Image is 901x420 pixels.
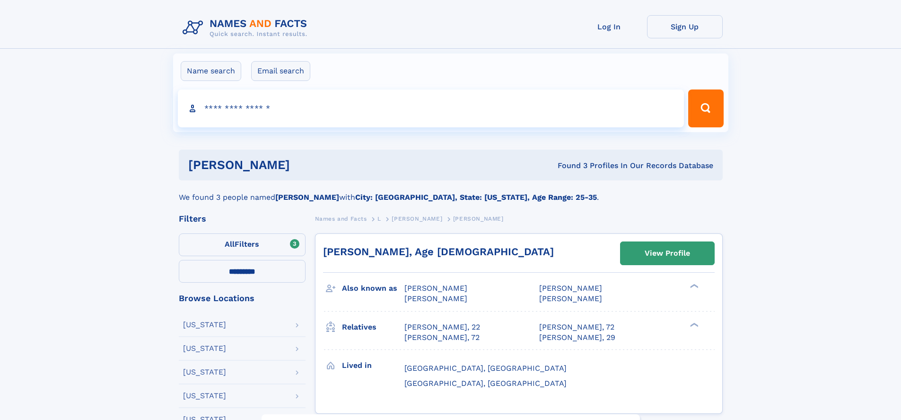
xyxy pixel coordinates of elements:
[539,322,614,332] a: [PERSON_NAME], 72
[688,322,699,328] div: ❯
[251,61,310,81] label: Email search
[377,213,381,224] a: L
[539,284,602,293] span: [PERSON_NAME]
[424,161,713,171] div: Found 3 Profiles In Our Records Database
[404,322,480,332] a: [PERSON_NAME], 22
[688,283,699,289] div: ❯
[571,15,647,38] a: Log In
[179,294,306,303] div: Browse Locations
[404,364,567,373] span: [GEOGRAPHIC_DATA], [GEOGRAPHIC_DATA]
[179,214,306,223] div: Filters
[181,61,241,81] label: Name search
[179,180,723,203] div: We found 3 people named with .
[178,89,684,127] input: search input
[323,246,554,258] a: [PERSON_NAME], Age [DEMOGRAPHIC_DATA]
[342,357,404,374] h3: Lived in
[539,294,602,303] span: [PERSON_NAME]
[404,294,467,303] span: [PERSON_NAME]
[188,159,424,171] h1: [PERSON_NAME]
[355,193,597,202] b: City: [GEOGRAPHIC_DATA], State: [US_STATE], Age Range: 25-35
[183,345,226,352] div: [US_STATE]
[315,213,367,224] a: Names and Facts
[645,242,690,264] div: View Profile
[404,332,480,343] a: [PERSON_NAME], 72
[377,215,381,222] span: L
[275,193,339,202] b: [PERSON_NAME]
[453,215,504,222] span: [PERSON_NAME]
[392,215,442,222] span: [PERSON_NAME]
[183,321,226,329] div: [US_STATE]
[342,280,404,296] h3: Also known as
[183,392,226,400] div: [US_STATE]
[179,15,315,41] img: Logo Names and Facts
[179,233,306,256] label: Filters
[404,284,467,293] span: [PERSON_NAME]
[621,242,714,265] a: View Profile
[183,368,226,376] div: [US_STATE]
[392,213,442,224] a: [PERSON_NAME]
[342,319,404,335] h3: Relatives
[688,89,723,127] button: Search Button
[225,240,235,249] span: All
[647,15,723,38] a: Sign Up
[404,379,567,388] span: [GEOGRAPHIC_DATA], [GEOGRAPHIC_DATA]
[539,332,615,343] a: [PERSON_NAME], 29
